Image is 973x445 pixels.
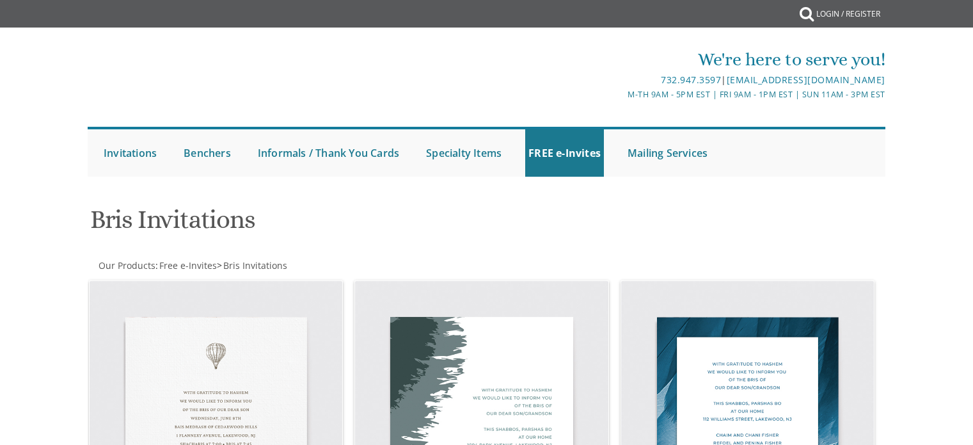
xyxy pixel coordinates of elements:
a: Free e-Invites [158,259,217,271]
a: Bris Invitations [222,259,287,271]
span: > [217,259,287,271]
a: [EMAIL_ADDRESS][DOMAIN_NAME] [727,74,885,86]
div: | [354,72,885,88]
a: Our Products [97,259,155,271]
a: Specialty Items [423,129,505,177]
div: We're here to serve you! [354,47,885,72]
a: Invitations [100,129,160,177]
div: : [88,259,487,272]
a: FREE e-Invites [525,129,604,177]
a: 732.947.3597 [661,74,721,86]
div: M-Th 9am - 5pm EST | Fri 9am - 1pm EST | Sun 11am - 3pm EST [354,88,885,101]
span: Bris Invitations [223,259,287,271]
h1: Bris Invitations [90,206,612,243]
a: Mailing Services [624,129,711,177]
a: Informals / Thank You Cards [255,129,402,177]
span: Free e-Invites [159,259,217,271]
a: Benchers [180,129,234,177]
